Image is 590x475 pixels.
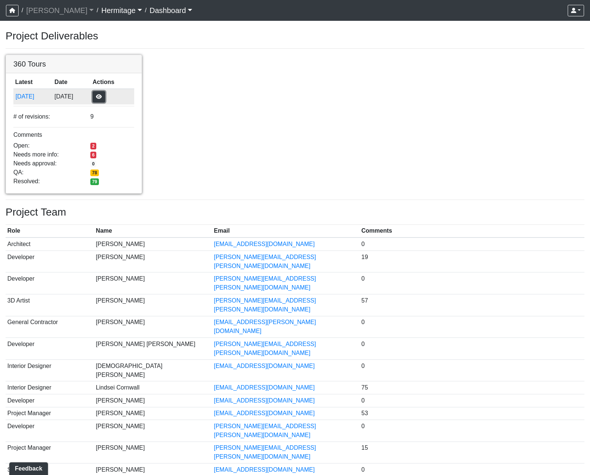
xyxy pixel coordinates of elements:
iframe: Ybug feedback widget [6,460,49,475]
td: 0 [360,338,584,360]
td: Interior Designer [6,381,94,394]
td: Project Manager [6,442,94,463]
td: Developer [6,272,94,294]
td: 3D Artist [6,294,94,316]
td: Developer [6,394,94,407]
a: [EMAIL_ADDRESS][DOMAIN_NAME] [214,466,315,473]
th: Role [6,225,94,238]
td: 0 [360,420,584,442]
td: 15 [360,442,584,463]
td: Lindsei Cornwall [94,381,212,394]
td: Developer [6,420,94,442]
td: Project Manager [6,407,94,420]
span: / [94,3,101,18]
td: rPEPz2qPq6xi75BbTbo4SG [13,89,53,104]
td: 0 [360,316,584,338]
td: General Contractor [6,316,94,338]
td: Developer [6,338,94,360]
span: / [19,3,26,18]
a: Dashboard [149,3,192,18]
td: [PERSON_NAME] [94,251,212,272]
td: [PERSON_NAME] [94,294,212,316]
a: [EMAIL_ADDRESS][DOMAIN_NAME] [214,410,315,416]
th: Email [212,225,360,238]
td: 19 [360,251,584,272]
td: [PERSON_NAME] [94,407,212,420]
span: / [142,3,149,18]
a: [PERSON_NAME] [26,3,94,18]
td: [PERSON_NAME] [94,442,212,463]
button: [DATE] [15,92,51,101]
a: [PERSON_NAME][EMAIL_ADDRESS][PERSON_NAME][DOMAIN_NAME] [214,297,316,313]
th: Name [94,225,212,238]
td: 53 [360,407,584,420]
td: [PERSON_NAME] [94,420,212,442]
td: [PERSON_NAME] [94,316,212,338]
a: [EMAIL_ADDRESS][DOMAIN_NAME] [214,397,315,404]
a: [EMAIL_ADDRESS][PERSON_NAME][DOMAIN_NAME] [214,319,316,334]
td: 0 [360,272,584,294]
td: [PERSON_NAME] [94,272,212,294]
td: [PERSON_NAME] [94,394,212,407]
td: Interior Designer [6,359,94,381]
h3: Project Team [6,206,584,219]
a: [EMAIL_ADDRESS][DOMAIN_NAME] [214,241,315,247]
td: [DEMOGRAPHIC_DATA][PERSON_NAME] [94,359,212,381]
td: Developer [6,251,94,272]
td: [PERSON_NAME] [94,237,212,251]
td: 0 [360,237,584,251]
a: Hermitage [101,3,142,18]
td: 75 [360,381,584,394]
th: Comments [360,225,584,238]
td: 0 [360,359,584,381]
a: [PERSON_NAME][EMAIL_ADDRESS][PERSON_NAME][DOMAIN_NAME] [214,445,316,460]
td: Architect [6,237,94,251]
a: [EMAIL_ADDRESS][DOMAIN_NAME] [214,363,315,369]
a: [PERSON_NAME][EMAIL_ADDRESS][PERSON_NAME][DOMAIN_NAME] [214,254,316,269]
a: [EMAIL_ADDRESS][DOMAIN_NAME] [214,384,315,391]
h3: Project Deliverables [6,30,584,42]
td: 0 [360,394,584,407]
td: 57 [360,294,584,316]
a: [PERSON_NAME][EMAIL_ADDRESS][PERSON_NAME][DOMAIN_NAME] [214,423,316,438]
a: [PERSON_NAME][EMAIL_ADDRESS][PERSON_NAME][DOMAIN_NAME] [214,341,316,356]
td: [PERSON_NAME] [PERSON_NAME] [94,338,212,360]
a: [PERSON_NAME][EMAIL_ADDRESS][PERSON_NAME][DOMAIN_NAME] [214,275,316,291]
